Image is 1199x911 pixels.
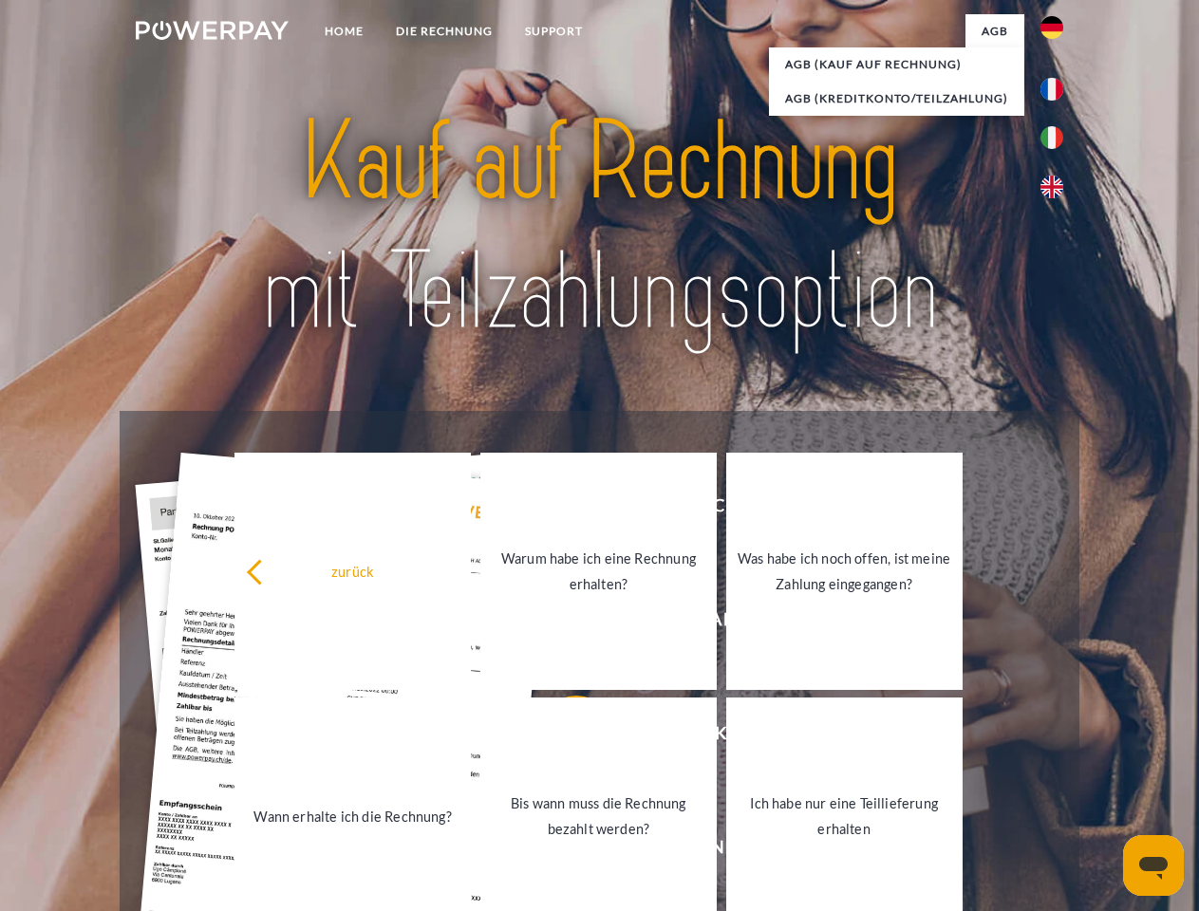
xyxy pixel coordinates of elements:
div: Was habe ich noch offen, ist meine Zahlung eingegangen? [738,546,951,597]
a: SUPPORT [509,14,599,48]
div: Wann erhalte ich die Rechnung? [246,803,459,828]
img: it [1040,126,1063,149]
img: title-powerpay_de.svg [181,91,1018,363]
a: Home [309,14,380,48]
a: AGB (Kreditkonto/Teilzahlung) [769,82,1024,116]
a: DIE RECHNUNG [380,14,509,48]
div: zurück [246,558,459,584]
div: Warum habe ich eine Rechnung erhalten? [492,546,705,597]
img: en [1040,176,1063,198]
a: AGB (Kauf auf Rechnung) [769,47,1024,82]
a: Was habe ich noch offen, ist meine Zahlung eingegangen? [726,453,963,690]
div: Ich habe nur eine Teillieferung erhalten [738,790,951,842]
img: de [1040,16,1063,39]
img: fr [1040,78,1063,101]
a: agb [965,14,1024,48]
img: logo-powerpay-white.svg [136,21,289,40]
div: Bis wann muss die Rechnung bezahlt werden? [492,790,705,842]
iframe: Schaltfläche zum Öffnen des Messaging-Fensters [1123,835,1184,896]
